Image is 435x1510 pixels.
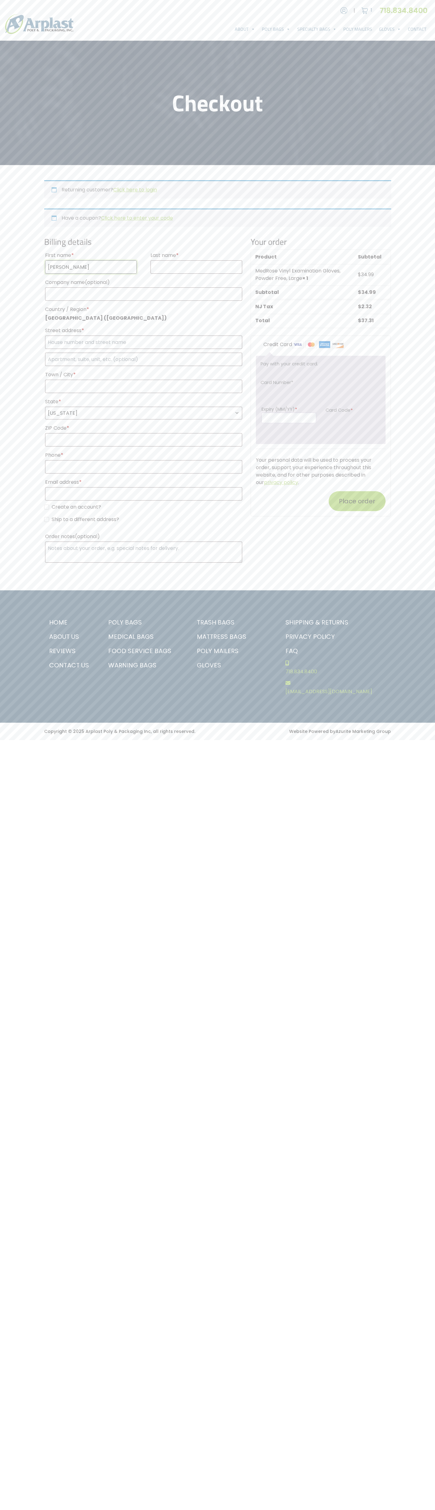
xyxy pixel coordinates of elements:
[192,629,273,644] a: Mattress Bags
[354,250,390,263] th: Subtotal
[251,237,391,247] h3: Your order
[103,615,184,629] a: Poly Bags
[45,423,243,433] label: ZIP Code
[264,479,298,486] a: privacy policy
[358,289,361,296] span: $
[45,353,243,366] input: Apartment, suite, unit, etc. (optional)
[75,533,100,540] span: (optional)
[256,456,386,486] p: Your personal data will be used to process your order, support your experience throughout this we...
[380,5,430,16] a: 718.834.8400
[358,271,361,278] span: $
[85,279,110,286] span: (optional)
[45,314,167,322] strong: [GEOGRAPHIC_DATA] ([GEOGRAPHIC_DATA])
[101,214,173,222] a: Click here to enter your code
[192,658,273,672] a: Gloves
[302,275,308,282] strong: × 1
[326,406,380,415] label: Card Code
[354,7,355,14] span: |
[5,14,73,34] img: logo
[252,314,354,327] th: Total
[289,728,391,734] small: Website Powered by
[44,658,96,672] a: Contact Us
[280,678,391,698] a: [EMAIL_ADDRESS][DOMAIN_NAME]
[231,23,258,35] a: About
[192,644,273,658] a: Poly Mailers
[45,304,243,314] label: Country / Region
[294,23,340,35] a: Specialty Bags
[113,186,157,193] a: Click here to login
[44,237,243,247] h3: Billing details
[192,615,273,629] a: Trash Bags
[280,644,391,658] a: FAQ
[252,286,354,299] th: Subtotal
[45,326,243,336] label: Street address
[52,503,101,510] span: Create an account?
[376,23,404,35] a: Gloves
[103,658,184,672] a: Warning Bags
[371,7,372,14] span: 1
[45,450,243,460] label: Phone
[292,341,344,348] img: card-logos.png
[329,491,386,511] button: Place order
[280,629,391,644] a: Privacy Policy
[45,370,243,380] label: Town / City
[252,250,354,263] th: Product
[336,728,391,734] a: Azurite Marketing Group
[45,532,243,542] label: Order notes
[52,516,119,523] label: Ship to a different address?
[263,341,344,349] label: Credit Card
[280,658,391,678] a: 718.834.8400
[358,271,374,278] bdi: 34.99
[150,250,242,260] label: Last name
[45,397,243,407] label: State
[44,644,96,658] a: Reviews
[358,317,361,324] span: $
[340,23,376,35] a: Poly Mailers
[405,23,430,35] a: Contact
[261,360,381,367] p: Pay with your credit card.
[45,477,243,487] label: Email address
[44,615,96,629] a: Home
[261,406,316,413] label: Expiry (MM/YY)
[358,317,374,324] bdi: 37.31
[44,208,391,227] div: Have a coupon?
[358,303,372,310] span: 2.32
[252,300,354,313] th: NJ Tax
[44,629,96,644] a: About Us
[45,277,243,287] label: Company name
[358,303,361,310] span: $
[280,615,391,629] a: Shipping & Returns
[252,264,354,285] td: MedRose Vinyl Examination Gloves, Powder Free, Large
[44,180,391,199] div: Returning customer?
[103,644,184,658] a: Food Service Bags
[103,629,184,644] a: Medical Bags
[261,379,293,386] label: Card Number
[44,728,195,734] small: Copyright © 2025 Arplast Poly & Packaging Inc, all rights reserved.
[45,336,243,349] input: House number and street name
[45,250,137,260] label: First name
[258,23,294,35] a: Poly Bags
[44,89,391,117] h1: Checkout
[358,289,376,296] bdi: 34.99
